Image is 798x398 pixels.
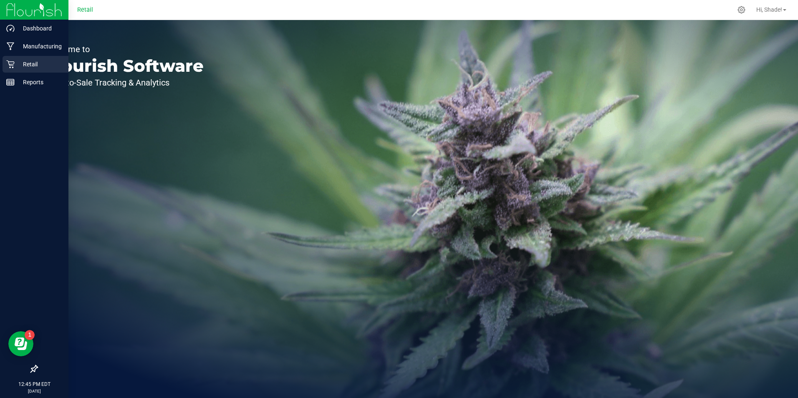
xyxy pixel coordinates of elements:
div: Manage settings [736,6,747,14]
p: Retail [15,59,65,69]
p: Welcome to [45,45,204,53]
p: Seed-to-Sale Tracking & Analytics [45,78,204,87]
inline-svg: Reports [6,78,15,86]
p: Dashboard [15,23,65,33]
p: Flourish Software [45,58,204,74]
p: 12:45 PM EDT [4,380,65,388]
span: Retail [77,6,93,13]
p: Reports [15,77,65,87]
span: Hi, Shade! [756,6,782,13]
inline-svg: Manufacturing [6,42,15,50]
iframe: Resource center unread badge [25,330,35,340]
inline-svg: Retail [6,60,15,68]
inline-svg: Dashboard [6,24,15,33]
iframe: Resource center [8,331,33,356]
p: Manufacturing [15,41,65,51]
p: [DATE] [4,388,65,394]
